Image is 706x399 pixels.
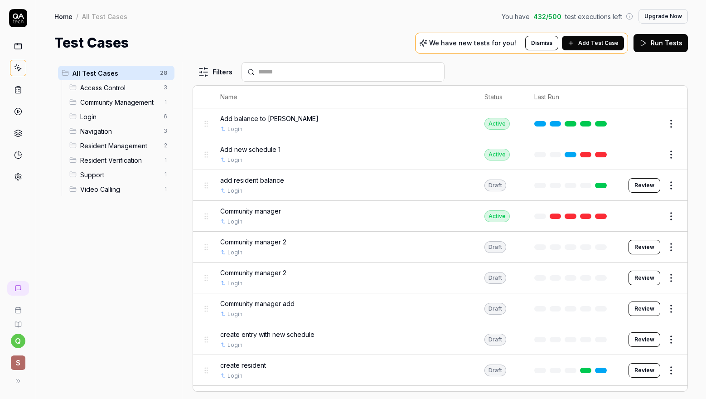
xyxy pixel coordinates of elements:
button: Review [629,332,660,347]
button: q [11,334,25,348]
button: Review [629,302,660,316]
button: Dismiss [525,36,558,50]
div: Active [484,118,510,130]
span: S [11,355,25,370]
div: Active [484,210,510,222]
tr: Community manager 2LoginDraftReview [193,232,687,263]
span: Navigation [80,127,158,136]
button: Review [629,271,660,285]
button: Review [629,178,660,193]
th: Status [475,86,525,108]
button: Review [629,363,660,378]
tr: Add balance to [PERSON_NAME]LoginActive [193,108,687,139]
span: 28 [156,68,171,78]
p: We have new tests for you! [429,40,516,46]
a: Book a call with us [4,299,32,314]
span: 1 [160,169,171,180]
div: Active [484,149,510,161]
button: Add Test Case [562,36,624,50]
span: Add new schedule 1 [220,145,280,154]
h1: Test Cases [54,33,129,53]
th: Last Run [525,86,619,108]
span: test executions left [565,12,622,21]
span: create entry with new schedule [220,330,314,339]
div: Drag to reorderResident Verification1 [66,153,174,167]
div: All Test Cases [82,12,127,21]
div: Drag to reorderCommunity Management1 [66,95,174,109]
span: 2 [160,140,171,151]
span: Community manager add [220,299,295,308]
a: Login [227,341,242,349]
div: Draft [484,272,506,284]
span: Resident Verification [80,156,158,165]
a: Login [227,372,242,380]
a: Login [227,310,242,318]
span: 3 [160,82,171,93]
tr: create residentLoginDraftReview [193,355,687,386]
span: Community manager [220,206,281,216]
button: Run Tests [633,34,688,52]
span: create resident [220,360,266,370]
span: 1 [160,155,171,165]
div: Draft [484,365,506,376]
div: Drag to reorderSupport1 [66,167,174,182]
div: Drag to reorderLogin6 [66,109,174,124]
span: Community manager 2 [220,268,286,277]
a: Login [227,187,242,195]
tr: add resident balanceLoginDraftReview [193,170,687,201]
span: You have [502,12,530,21]
span: Resident Management [80,141,158,151]
div: Drag to reorderResident Management2 [66,138,174,153]
div: Draft [484,241,506,253]
div: / [76,12,78,21]
a: Login [227,218,242,226]
a: Home [54,12,73,21]
span: 1 [160,97,171,107]
tr: Community manager 2LoginDraftReview [193,263,687,293]
span: Access Control [80,83,158,92]
tr: Community managerLoginActive [193,201,687,232]
span: Community manager 2 [220,237,286,247]
span: 1 [160,184,171,195]
a: Documentation [4,314,32,328]
div: Draft [484,180,506,191]
span: Support [80,170,158,180]
div: Draft [484,303,506,315]
button: Filters [193,63,238,81]
button: Upgrade Now [638,9,688,24]
span: Video Calling [80,185,158,194]
div: Drag to reorderAccess Control3 [66,80,174,95]
div: Drag to reorderVideo Calling1 [66,182,174,196]
span: 3 [160,126,171,136]
a: Login [227,156,242,164]
div: Drag to reorderNavigation3 [66,124,174,138]
tr: Add new schedule 1LoginActive [193,139,687,170]
a: New conversation [7,281,29,296]
button: S [4,348,32,372]
div: Draft [484,334,506,345]
button: Review [629,240,660,254]
a: Login [227,279,242,287]
span: 432 / 500 [533,12,561,21]
span: All Test Cases [73,68,155,78]
tr: Community manager addLoginDraftReview [193,293,687,324]
a: Login [227,125,242,133]
a: Login [227,248,242,257]
span: add resident balance [220,175,284,185]
span: 6 [160,111,171,122]
span: Add balance to [PERSON_NAME] [220,114,319,123]
th: Name [211,86,475,108]
span: Community Management [80,97,158,107]
tr: create entry with new scheduleLoginDraftReview [193,324,687,355]
span: Login [80,112,158,122]
span: Add Test Case [578,39,619,47]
